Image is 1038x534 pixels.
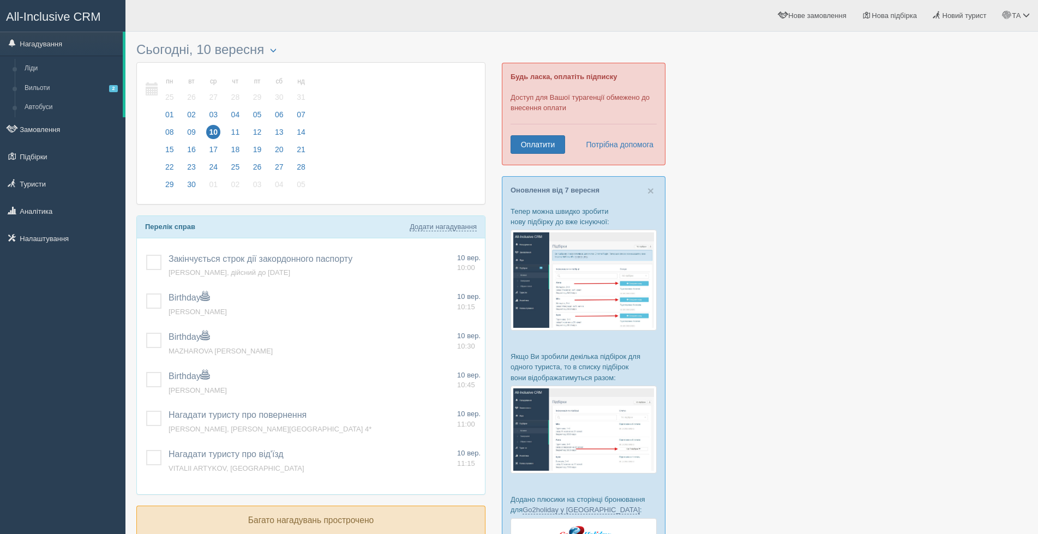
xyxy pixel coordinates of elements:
span: 2 [109,85,118,92]
a: Birthday [169,293,209,302]
span: 14 [294,125,308,139]
span: 13 [272,125,286,139]
a: пт 29 [247,71,268,109]
span: 23 [184,160,199,174]
small: вт [184,77,199,86]
span: 10 [206,125,220,139]
small: сб [272,77,286,86]
a: 28 [291,161,309,178]
a: 19 [247,143,268,161]
span: 05 [250,107,265,122]
a: Birthday [169,332,209,341]
a: Ліди [20,59,123,79]
span: 19 [250,142,265,157]
span: 09 [184,125,199,139]
a: [PERSON_NAME] [169,308,227,316]
small: пн [163,77,177,86]
span: 26 [250,160,265,174]
span: 03 [250,177,265,191]
a: Автобуси [20,98,123,117]
a: 11 [225,126,246,143]
a: 09 [181,126,202,143]
a: 15 [159,143,180,161]
p: Тепер можна швидко зробити нову підбірку до вже існуючої: [511,206,657,227]
h3: Сьогодні, 10 вересня [136,43,485,57]
a: 05 [247,109,268,126]
a: [PERSON_NAME], дійсний до [DATE] [169,268,290,277]
span: 26 [184,90,199,104]
a: 03 [203,109,224,126]
a: ср 27 [203,71,224,109]
p: Додано плюсики на сторінці бронювання для : [511,494,657,515]
span: 29 [250,90,265,104]
span: 10 вер. [457,332,481,340]
span: 04 [272,177,286,191]
a: 02 [181,109,202,126]
a: [PERSON_NAME] [169,386,227,394]
button: Close [647,185,654,196]
img: %D0%BF%D1%96%D0%B4%D0%B1%D1%96%D1%80%D0%BA%D0%B0-%D1%82%D1%83%D1%80%D0%B8%D1%81%D1%82%D1%83-%D1%8... [511,230,657,331]
span: 10 вер. [457,449,481,457]
a: 01 [159,109,180,126]
a: Нагадати туристу про повернення [169,410,307,419]
a: сб 30 [269,71,290,109]
a: 20 [269,143,290,161]
a: 02 [225,178,246,196]
p: Якщо Ви зробили декілька підбірок для одного туриста, то в списку підбірок вони відображатимуться... [511,351,657,382]
a: 21 [291,143,309,161]
a: Закінчується строк дії закордонного паспорту [169,254,352,263]
span: ТА [1012,11,1021,20]
span: × [647,184,654,197]
span: 28 [294,160,308,174]
a: All-Inclusive CRM [1,1,125,31]
a: 06 [269,109,290,126]
span: 16 [184,142,199,157]
span: 25 [229,160,243,174]
span: 28 [229,90,243,104]
a: 10 вер. 10:30 [457,331,481,351]
a: 26 [247,161,268,178]
a: 10 вер. 10:00 [457,253,481,273]
span: Нова підбірка [872,11,917,20]
a: 27 [269,161,290,178]
span: 01 [163,107,177,122]
a: чт 28 [225,71,246,109]
a: VITALII ARTYKOV, [GEOGRAPHIC_DATA] [169,464,304,472]
a: 10 [203,126,224,143]
a: нд 31 [291,71,309,109]
span: 10 вер. [457,254,481,262]
a: 10 вер. 10:15 [457,292,481,312]
a: 07 [291,109,309,126]
a: пн 25 [159,71,180,109]
span: 27 [272,160,286,174]
span: 10:45 [457,381,475,389]
span: 05 [294,177,308,191]
span: 11:00 [457,420,475,428]
span: 01 [206,177,220,191]
span: 29 [163,177,177,191]
span: 11 [229,125,243,139]
span: 02 [184,107,199,122]
a: 25 [225,161,246,178]
a: 10 вер. 10:45 [457,370,481,391]
span: [PERSON_NAME], [PERSON_NAME][GEOGRAPHIC_DATA] 4* [169,425,371,433]
span: All-Inclusive CRM [6,10,101,23]
span: 07 [294,107,308,122]
small: чт [229,77,243,86]
a: 16 [181,143,202,161]
a: 04 [269,178,290,196]
span: 18 [229,142,243,157]
a: 22 [159,161,180,178]
span: Новий турист [943,11,987,20]
a: 10 вер. 11:15 [457,448,481,469]
a: 18 [225,143,246,161]
span: 06 [272,107,286,122]
span: Нагадати туристу про від'їзд [169,449,284,459]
